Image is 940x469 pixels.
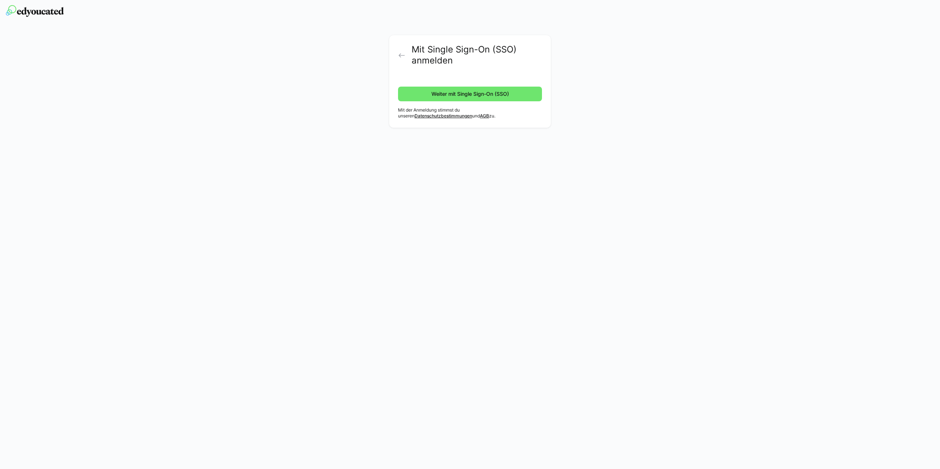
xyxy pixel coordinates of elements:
h2: Mit Single Sign-On (SSO) anmelden [412,44,542,66]
span: Weiter mit Single Sign-On (SSO) [430,90,510,98]
button: Weiter mit Single Sign-On (SSO) [398,87,542,101]
p: Mit der Anmeldung stimmst du unseren und zu. [398,107,542,119]
a: Datenschutzbestimmungen [415,113,472,119]
img: edyoucated [6,5,64,17]
a: AGB [480,113,489,119]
